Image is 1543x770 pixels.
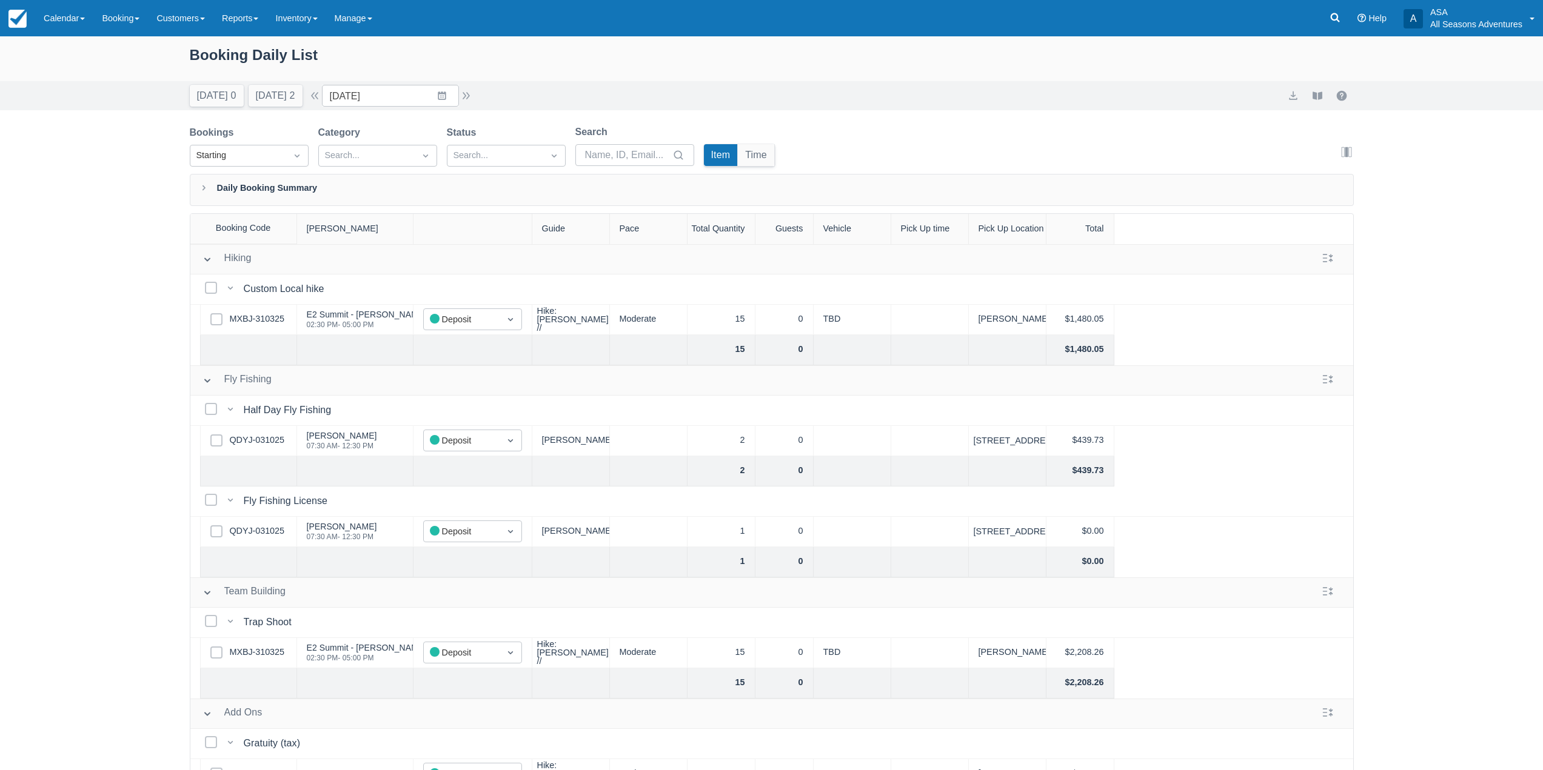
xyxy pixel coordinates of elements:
[969,638,1046,668] div: [PERSON_NAME] [PERSON_NAME]
[504,434,517,446] span: Dropdown icon
[504,525,517,537] span: Dropdown icon
[755,335,814,365] div: 0
[230,525,284,538] a: QDYJ-031025
[974,527,1062,536] div: [STREET_ADDRESS],
[1046,456,1114,486] div: $439.73
[190,174,1354,206] div: Daily Booking Summary
[1368,13,1387,23] span: Help
[755,456,814,486] div: 0
[891,214,969,244] div: Pick Up time
[755,517,814,547] div: 0
[504,646,517,659] span: Dropdown icon
[244,615,296,629] div: Trap Shoot
[244,736,306,751] div: Gratuity (tax)
[230,646,284,659] a: MXBJ-310325
[291,150,303,162] span: Dropdown icon
[1046,305,1114,335] div: $1,480.05
[8,10,27,28] img: checkfront-main-nav-mini-logo.png
[307,522,377,531] div: [PERSON_NAME]
[688,335,755,365] div: 15
[537,307,609,333] div: Hike: [PERSON_NAME] //
[610,638,688,668] div: Moderate
[688,456,755,486] div: 2
[190,85,244,107] button: [DATE] 0
[1046,638,1114,668] div: $2,208.26
[688,638,755,668] div: 15
[190,214,297,244] div: Booking Code
[610,214,688,244] div: Pace
[307,310,427,319] div: E2 Summit - [PERSON_NAME]
[244,403,336,417] div: Half Day Fly Fishing
[688,668,755,699] div: 15
[704,144,738,166] button: Item
[504,313,517,325] span: Dropdown icon
[814,305,891,335] div: TBD
[318,125,365,140] label: Category
[244,282,329,296] div: Custom Local hike
[1357,14,1366,22] i: Help
[230,434,284,447] a: QDYJ-031025
[974,436,1062,445] div: [STREET_ADDRESS],
[755,214,814,244] div: Guests
[755,426,814,456] div: 0
[755,668,814,699] div: 0
[548,150,560,162] span: Dropdown icon
[1046,547,1114,577] div: $0.00
[249,85,303,107] button: [DATE] 2
[532,426,610,456] div: [PERSON_NAME]
[1046,214,1114,244] div: Total
[244,494,332,508] div: Fly Fishing License
[307,431,377,440] div: [PERSON_NAME]
[322,85,459,107] input: Date
[430,525,494,539] div: Deposit
[1286,88,1300,103] button: export
[688,426,755,456] div: 2
[1430,6,1522,18] p: ASA
[190,44,1354,79] div: Booking Daily List
[537,640,609,666] div: Hike: [PERSON_NAME] //
[230,313,284,326] a: MXBJ-310325
[688,517,755,547] div: 1
[755,638,814,668] div: 0
[575,125,612,139] label: Search
[1430,18,1522,30] p: All Seasons Adventures
[610,305,688,335] div: Moderate
[969,305,1046,335] div: [PERSON_NAME] [PERSON_NAME]
[198,248,256,270] button: Hiking
[307,533,377,540] div: 07:30 AM - 12:30 PM
[307,654,427,662] div: 02:30 PM - 05:00 PM
[532,517,610,547] div: [PERSON_NAME]
[688,547,755,577] div: 1
[755,305,814,335] div: 0
[814,638,891,668] div: TBD
[430,434,494,448] div: Deposit
[198,370,276,391] button: Fly Fishing
[198,582,291,603] button: Team Building
[688,214,755,244] div: Total Quantity
[738,144,774,166] button: Time
[447,125,481,140] label: Status
[190,125,239,140] label: Bookings
[297,214,413,244] div: [PERSON_NAME]
[307,321,427,328] div: 02:30 PM - 05:00 PM
[585,144,670,166] input: Name, ID, Email...
[532,214,610,244] div: Guide
[1046,517,1114,547] div: $0.00
[196,149,280,162] div: Starting
[755,547,814,577] div: 0
[1046,426,1114,456] div: $439.73
[307,643,427,652] div: E2 Summit - [PERSON_NAME]
[430,646,494,660] div: Deposit
[1046,335,1114,365] div: $1,480.05
[814,214,891,244] div: Vehicle
[430,313,494,327] div: Deposit
[688,305,755,335] div: 15
[1046,668,1114,699] div: $2,208.26
[307,442,377,450] div: 07:30 AM - 12:30 PM
[1404,9,1423,28] div: A
[969,214,1046,244] div: Pick Up Location
[420,150,432,162] span: Dropdown icon
[198,703,267,725] button: Add Ons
